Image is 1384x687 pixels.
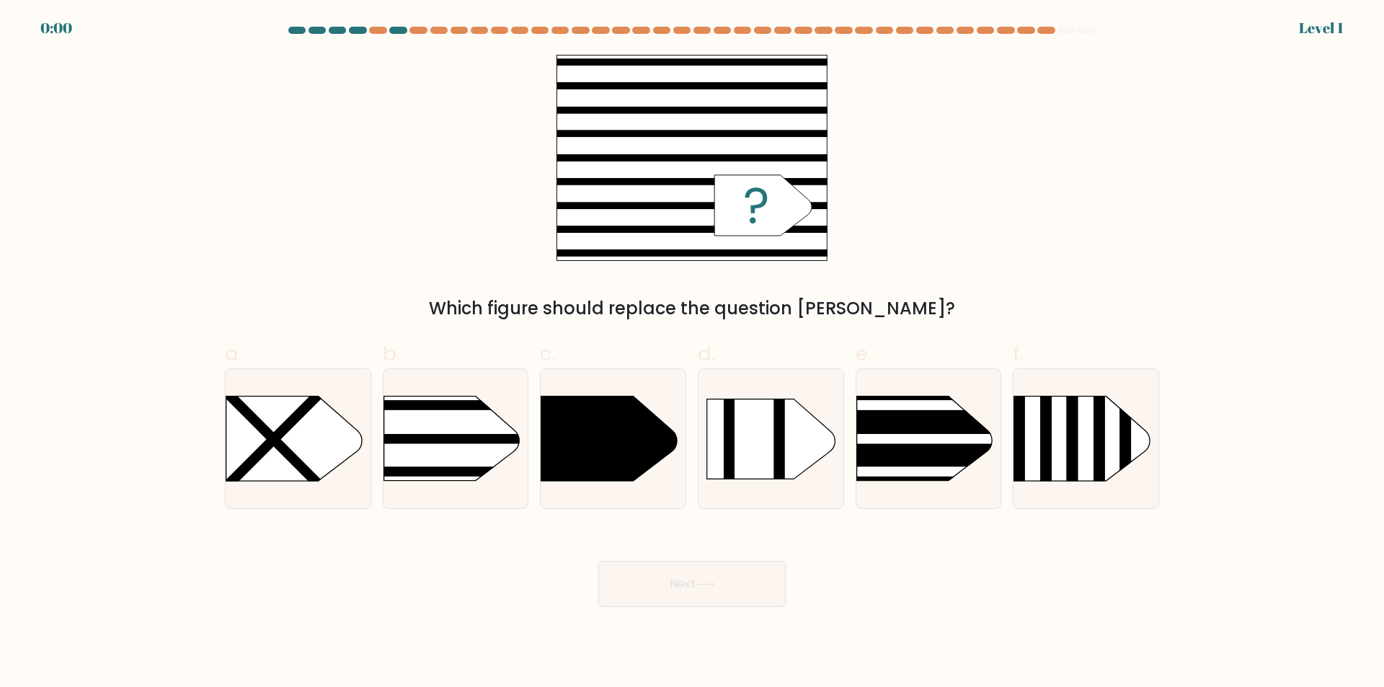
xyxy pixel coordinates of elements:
span: f. [1013,340,1023,368]
span: a. [225,340,242,368]
button: Next [598,561,786,607]
span: e. [856,340,871,368]
span: c. [540,340,556,368]
span: b. [383,340,400,368]
span: d. [698,340,715,368]
div: 0:00 [40,17,72,39]
div: Level 1 [1299,17,1344,39]
div: Which figure should replace the question [PERSON_NAME]? [234,296,1150,322]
